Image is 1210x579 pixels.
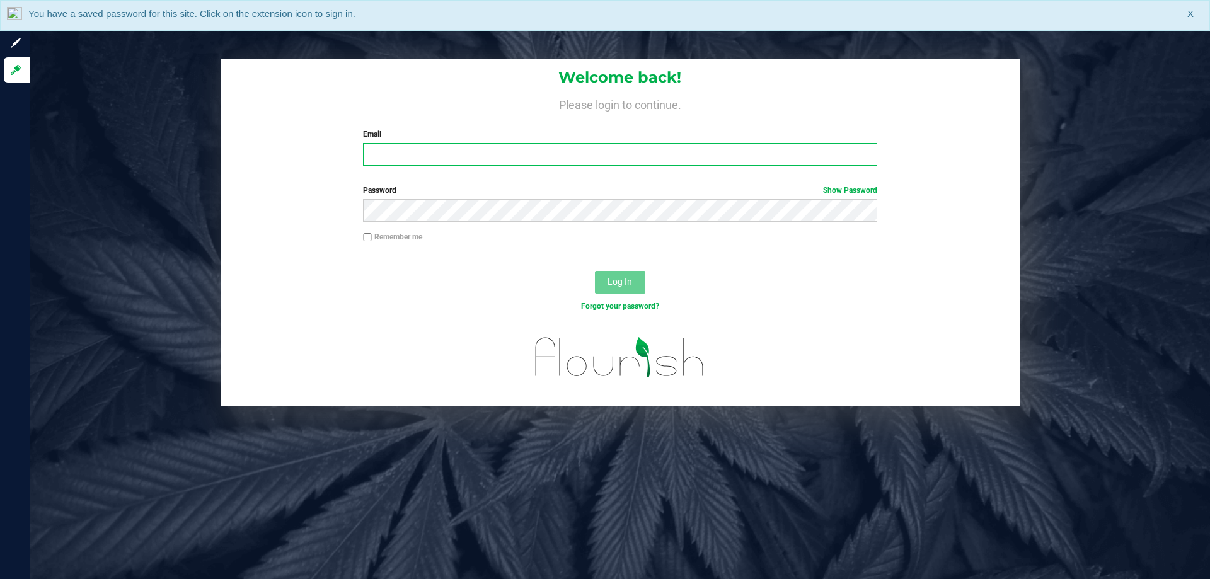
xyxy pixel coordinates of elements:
input: Remember me [363,233,372,242]
inline-svg: Sign up [9,37,22,49]
a: Forgot your password? [581,302,659,311]
h1: Welcome back! [221,69,1020,86]
span: Password [363,186,396,195]
img: flourish_logo.svg [520,325,720,389]
img: notLoggedInIcon.png [7,7,22,24]
inline-svg: Log in [9,64,22,76]
label: Remember me [363,231,422,243]
button: Log In [595,271,645,294]
label: Email [363,129,877,140]
span: You have a saved password for this site. Click on the extension icon to sign in. [28,8,355,19]
span: Log In [608,277,632,287]
a: Show Password [823,186,877,195]
span: X [1187,7,1194,21]
h4: Please login to continue. [221,96,1020,111]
